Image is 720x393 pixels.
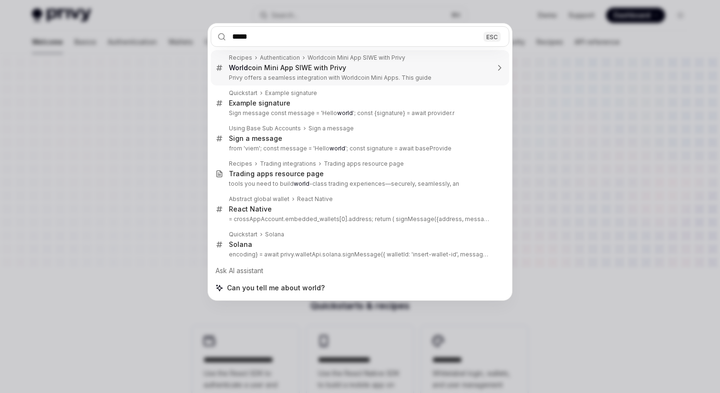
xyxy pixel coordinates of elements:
div: Example signature [265,89,317,97]
div: coin Mini App SIWE with Privy [229,64,346,72]
b: world [337,109,353,117]
div: Quickstart [229,231,257,238]
b: World [229,64,248,72]
div: Example signature [229,99,290,107]
b: world [329,145,345,152]
p: = crossAppAccount.embedded_wallets[0].address; return ( signMessage({address, message: 'Hel [229,215,489,223]
div: React Native [297,195,333,203]
div: Using Base Sub Accounts [229,125,301,132]
div: Sign a message [229,134,282,143]
div: Ask AI assistant [211,262,509,279]
b: world [294,180,309,187]
div: Recipes [229,54,252,62]
div: Recipes [229,160,252,168]
div: ESC [483,32,501,42]
div: Trading apps resource page [229,170,324,178]
div: Trading integrations [260,160,316,168]
p: Sign message const message = 'Hello '; const {signature} = await provider.r [229,109,489,117]
div: React Native [229,205,272,213]
span: Can you tell me about world? [227,283,325,293]
div: Authentication [260,54,300,62]
div: Solana [229,240,252,249]
div: Worldcoin Mini App SIWE with Privy [308,54,405,62]
p: encoding} = await privy.walletApi.solana.signMessage({ walletId: 'insert-wallet-id', message: 'H [229,251,489,258]
p: tools you need to build -class trading experiences—securely, seamlessly, an [229,180,489,188]
div: Abstract global wallet [229,195,289,203]
div: Sign a message [309,125,354,132]
div: Quickstart [229,89,257,97]
p: from 'viem'; const message = 'Hello '; const signature = await baseProvide [229,145,489,152]
div: Solana [265,231,284,238]
p: Privy offers a seamless integration with Worldcoin Mini Apps. This guide [229,74,489,82]
div: Trading apps resource page [324,160,404,168]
